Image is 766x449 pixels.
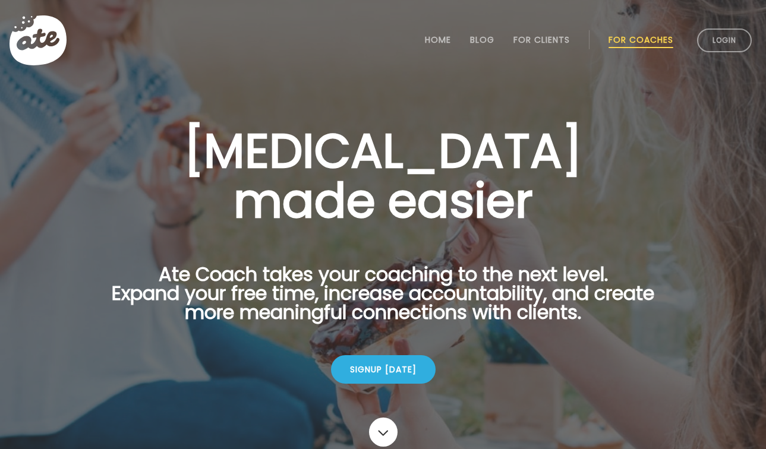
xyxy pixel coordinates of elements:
a: For Coaches [609,35,673,45]
a: Login [697,29,752,52]
p: Ate Coach takes your coaching to the next level. Expand your free time, increase accountability, ... [93,265,673,336]
h1: [MEDICAL_DATA] made easier [93,126,673,226]
a: Blog [470,35,494,45]
a: For Clients [513,35,570,45]
div: Signup [DATE] [331,355,436,384]
a: Home [425,35,451,45]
